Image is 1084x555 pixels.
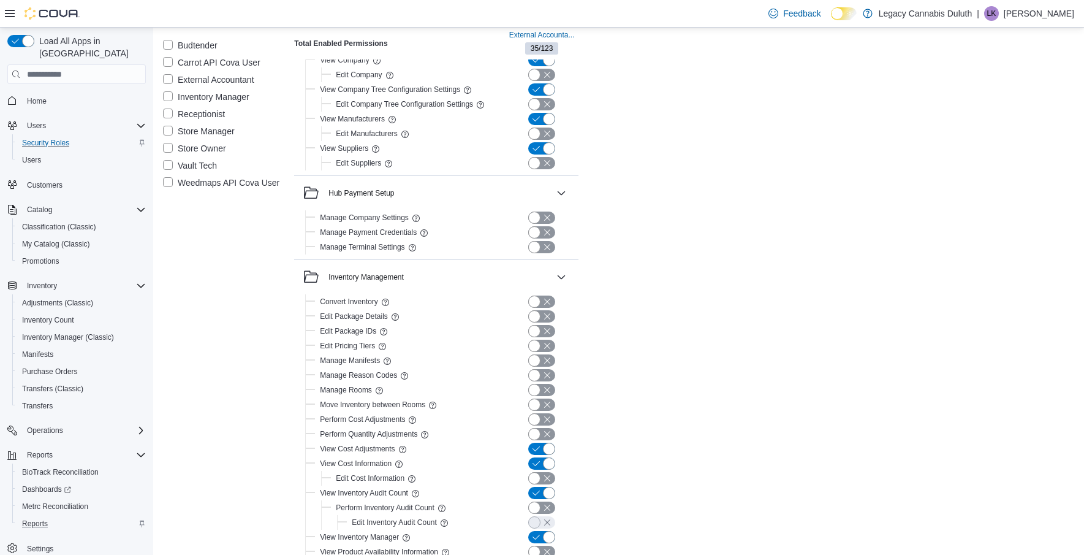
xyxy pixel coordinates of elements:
span: Feedback [783,7,821,20]
a: Purchase Orders [17,364,83,379]
a: Inventory Manager (Classic) [17,330,119,345]
span: Manage Terminal Settings [320,242,404,252]
button: Manage Rooms [320,383,372,397]
span: Users [22,155,41,165]
span: Settings [27,544,53,554]
span: View Company [320,55,369,65]
a: Dashboards [17,482,76,497]
div: Entity Management [294,53,578,175]
button: Operations [2,422,151,439]
span: View Suppliers [320,144,368,153]
span: Inventory Manager (Classic) [22,332,114,342]
a: My Catalog (Classic) [17,237,95,251]
div: Hub Payment Setup [294,210,578,259]
button: Manage Terminal Settings [320,240,404,255]
span: Operations [27,426,63,435]
span: Reports [17,516,146,531]
span: Edit Pricing Tiers [320,341,375,351]
span: Home [27,96,47,106]
span: Adjustments (Classic) [17,296,146,310]
a: Users [17,153,46,167]
span: My Catalog (Classic) [17,237,146,251]
button: Home [2,91,151,109]
span: 35/123 [525,42,559,55]
span: Users [22,118,146,133]
button: Edit Package IDs [320,324,376,339]
a: Reports [17,516,53,531]
span: Manage Company Settings [320,213,409,223]
span: Perform Quantity Adjustments [320,429,417,439]
span: View Inventory Manager [320,532,399,542]
span: Perform Inventory Audit Count [336,503,434,513]
span: Manage Manifests [320,356,380,366]
span: Transfers [22,401,53,411]
span: View Cost Information [320,459,392,469]
button: Security Roles [12,134,151,151]
button: Edit Package Details [320,309,388,324]
button: Transfers [12,397,151,415]
span: Dark Mode [831,20,832,21]
a: Customers [22,178,67,193]
button: Manage Payment Credentials [320,225,417,240]
button: Manage Company Settings [320,210,409,225]
a: Home [22,94,51,109]
span: Edit Inventory Audit Count [352,518,437,527]
button: Inventory Management [304,270,551,285]
button: Edit Manufacturers [336,126,398,141]
button: Users [12,151,151,169]
span: My Catalog (Classic) [22,239,90,249]
button: Inventory Management [554,270,569,285]
a: Transfers [17,399,58,413]
span: Transfers [17,399,146,413]
button: Perform Inventory Audit Count [336,500,434,515]
span: Users [27,121,46,131]
button: Perform Cost Adjustments [320,412,405,427]
span: Purchase Orders [17,364,146,379]
button: Users [22,118,51,133]
button: Inventory Count [12,312,151,329]
button: Promotions [12,253,151,270]
button: Classification (Classic) [12,218,151,235]
span: Customers [27,180,63,190]
span: Edit Manufacturers [336,129,398,139]
button: My Catalog (Classic) [12,235,151,253]
span: External Accounta... [509,30,575,40]
button: View Inventory Audit Count [320,486,408,500]
span: Manifests [22,350,53,359]
button: Inventory [2,277,151,294]
button: View Cost Information [320,456,392,471]
button: View Suppliers [320,141,368,156]
span: Operations [22,423,146,438]
span: Reports [27,450,53,460]
a: Inventory Count [17,313,79,327]
div: Lindsey Koens [984,6,999,21]
button: Inventory Manager (Classic) [12,329,151,346]
span: Manage Reason Codes [320,370,397,380]
span: Transfers (Classic) [22,384,83,394]
p: [PERSON_NAME] [1004,6,1074,21]
p: Legacy Cannabis Duluth [879,6,972,21]
button: Manage Reason Codes [320,368,397,383]
span: Edit Cost Information [336,473,404,483]
label: Store Owner [163,141,226,156]
label: Weedmaps API Cova User [163,175,279,190]
span: View Company Tree Configuration Settings [320,85,460,94]
button: Purchase Orders [12,363,151,380]
a: Metrc Reconciliation [17,499,93,514]
a: BioTrack Reconciliation [17,465,104,480]
img: Cova [25,7,80,20]
a: Manifests [17,347,58,362]
span: Dashboards [22,484,71,494]
span: Manage Payment Credentials [320,228,417,237]
span: Purchase Orders [22,367,78,377]
p: | [977,6,979,21]
span: Transfers (Classic) [17,381,146,396]
button: Reports [22,448,58,462]
button: Manage Manifests [320,353,380,368]
button: View Company [320,53,369,67]
span: Edit Package IDs [320,326,376,336]
span: View Manufacturers [320,114,385,124]
span: Inventory Manager (Classic) [17,330,146,345]
span: Inventory Count [22,315,74,325]
button: BioTrack Reconciliation [12,464,151,481]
